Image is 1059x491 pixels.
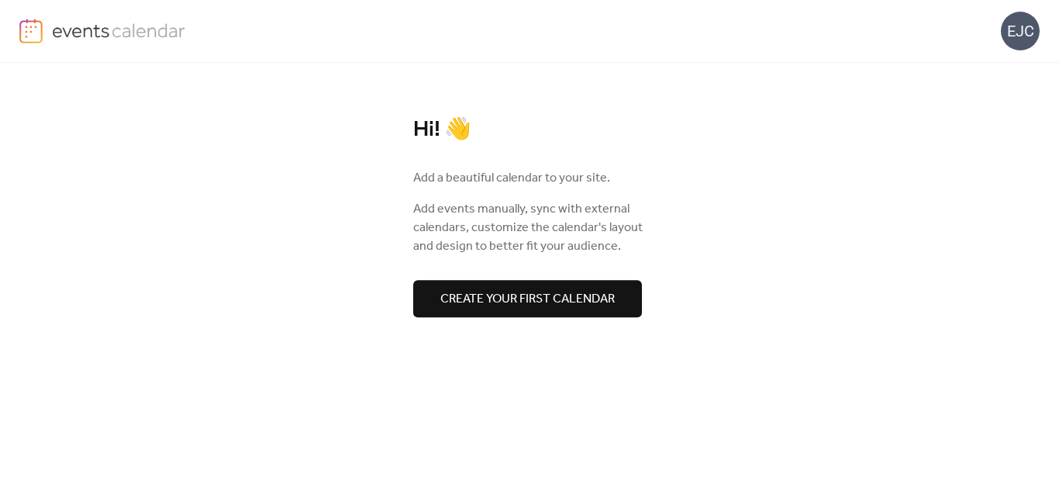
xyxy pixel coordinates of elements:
img: logo [19,19,43,43]
div: EJC [1001,12,1040,50]
span: Add events manually, sync with external calendars, customize the calendar's layout and design to ... [413,200,646,256]
img: logo-type [52,19,186,42]
div: Hi! 👋 [413,116,646,143]
button: Create your first calendar [413,280,642,317]
span: Create your first calendar [440,290,615,309]
span: Add a beautiful calendar to your site. [413,169,610,188]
